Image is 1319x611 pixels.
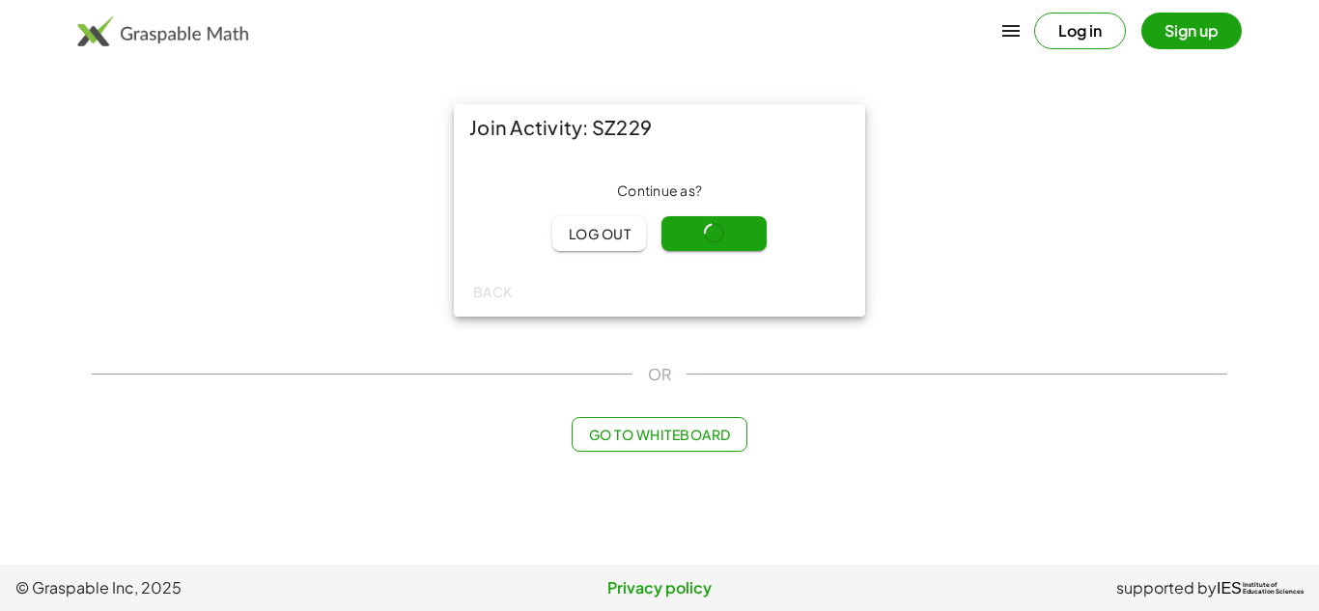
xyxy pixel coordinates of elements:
[1141,13,1242,49] button: Sign up
[1217,579,1242,597] span: IES
[648,363,671,386] span: OR
[1217,576,1304,599] a: IESInstitute ofEducation Sciences
[1243,582,1304,596] span: Institute of Education Sciences
[1116,576,1217,599] span: supported by
[15,576,445,599] span: © Graspable Inc, 2025
[552,216,646,251] button: Log out
[454,104,865,151] div: Join Activity: SZ229
[1034,13,1126,49] button: Log in
[445,576,875,599] a: Privacy policy
[568,225,631,242] span: Log out
[572,417,746,452] button: Go to Whiteboard
[588,426,730,443] span: Go to Whiteboard
[469,181,850,201] div: Continue as ?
